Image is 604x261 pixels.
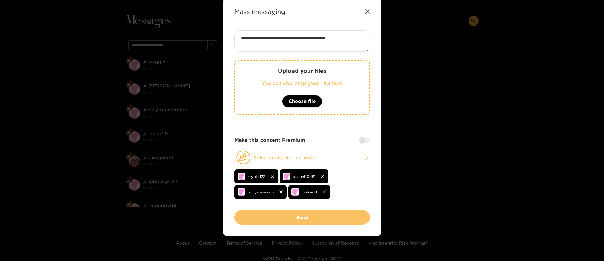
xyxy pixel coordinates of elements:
button: Send [234,210,370,225]
img: no-avatar.png [283,173,290,180]
img: no-avatar.png [291,188,299,196]
button: Choose file [282,95,322,108]
img: no-avatar.png [238,173,245,180]
strong: Mass messaging [234,8,285,15]
img: no-avatar.png [238,188,245,196]
span: dustin90451 [293,173,315,180]
button: Select multiple recipients [234,150,370,165]
p: You can also drop your files here [248,79,357,86]
p: Upload your files [248,67,357,74]
span: pollyanderson [247,188,274,196]
span: kryptx123 [247,173,265,180]
span: Choose file [289,98,316,105]
span: 539redd [301,188,317,196]
strong: Make this content Premium [234,137,305,144]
